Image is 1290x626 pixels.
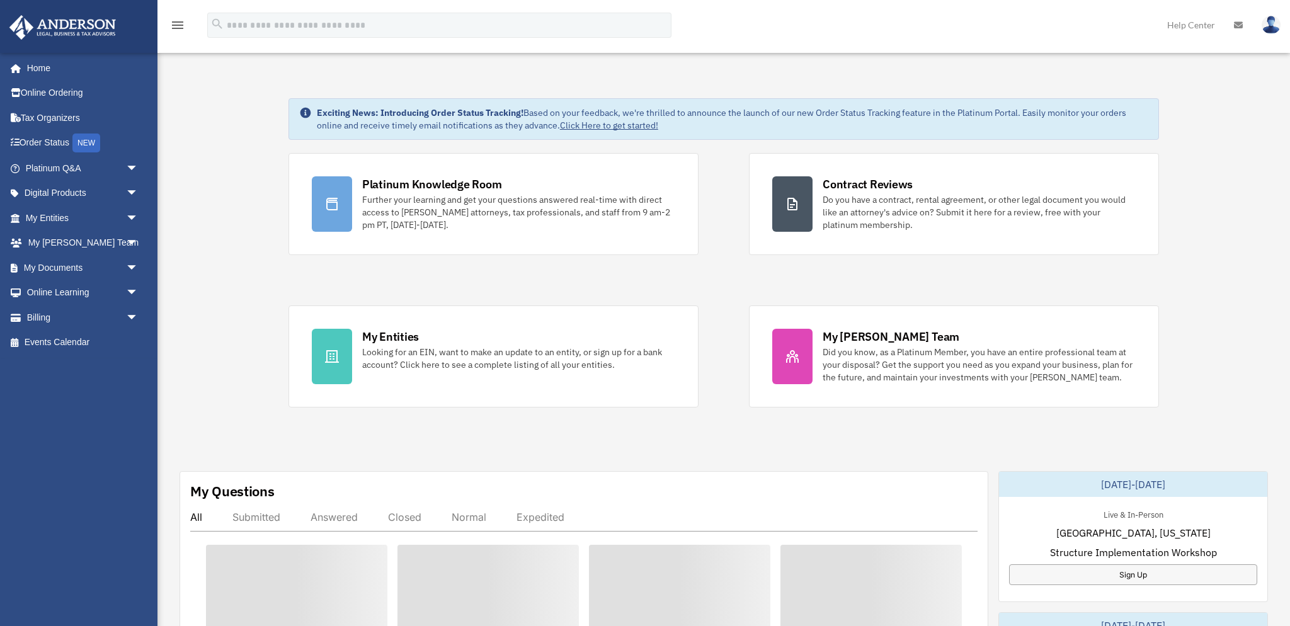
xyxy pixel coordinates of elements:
[9,181,157,206] a: Digital Productsarrow_drop_down
[126,205,151,231] span: arrow_drop_down
[823,193,1136,231] div: Do you have a contract, rental agreement, or other legal document you would like an attorney's ad...
[126,255,151,281] span: arrow_drop_down
[190,482,275,501] div: My Questions
[1262,16,1281,34] img: User Pic
[126,280,151,306] span: arrow_drop_down
[749,153,1159,255] a: Contract Reviews Do you have a contract, rental agreement, or other legal document you would like...
[388,511,421,523] div: Closed
[999,472,1267,497] div: [DATE]-[DATE]
[210,17,224,31] i: search
[1009,564,1257,585] a: Sign Up
[452,511,486,523] div: Normal
[311,511,358,523] div: Answered
[749,305,1159,407] a: My [PERSON_NAME] Team Did you know, as a Platinum Member, you have an entire professional team at...
[9,305,157,330] a: Billingarrow_drop_down
[170,22,185,33] a: menu
[362,329,419,344] div: My Entities
[9,230,157,256] a: My [PERSON_NAME] Teamarrow_drop_down
[190,511,202,523] div: All
[288,305,699,407] a: My Entities Looking for an EIN, want to make an update to an entity, or sign up for a bank accoun...
[823,176,913,192] div: Contract Reviews
[517,511,564,523] div: Expedited
[170,18,185,33] i: menu
[9,130,157,156] a: Order StatusNEW
[232,511,280,523] div: Submitted
[126,230,151,256] span: arrow_drop_down
[9,55,151,81] a: Home
[317,107,523,118] strong: Exciting News: Introducing Order Status Tracking!
[6,15,120,40] img: Anderson Advisors Platinum Portal
[1056,525,1211,540] span: [GEOGRAPHIC_DATA], [US_STATE]
[1093,507,1173,520] div: Live & In-Person
[9,255,157,280] a: My Documentsarrow_drop_down
[9,205,157,230] a: My Entitiesarrow_drop_down
[126,156,151,181] span: arrow_drop_down
[823,346,1136,384] div: Did you know, as a Platinum Member, you have an entire professional team at your disposal? Get th...
[288,153,699,255] a: Platinum Knowledge Room Further your learning and get your questions answered real-time with dire...
[126,181,151,207] span: arrow_drop_down
[362,193,675,231] div: Further your learning and get your questions answered real-time with direct access to [PERSON_NAM...
[9,280,157,305] a: Online Learningarrow_drop_down
[1050,545,1217,560] span: Structure Implementation Workshop
[9,81,157,106] a: Online Ordering
[9,156,157,181] a: Platinum Q&Aarrow_drop_down
[9,105,157,130] a: Tax Organizers
[126,305,151,331] span: arrow_drop_down
[72,134,100,152] div: NEW
[9,330,157,355] a: Events Calendar
[317,106,1148,132] div: Based on your feedback, we're thrilled to announce the launch of our new Order Status Tracking fe...
[560,120,658,131] a: Click Here to get started!
[362,346,675,371] div: Looking for an EIN, want to make an update to an entity, or sign up for a bank account? Click her...
[823,329,959,344] div: My [PERSON_NAME] Team
[362,176,502,192] div: Platinum Knowledge Room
